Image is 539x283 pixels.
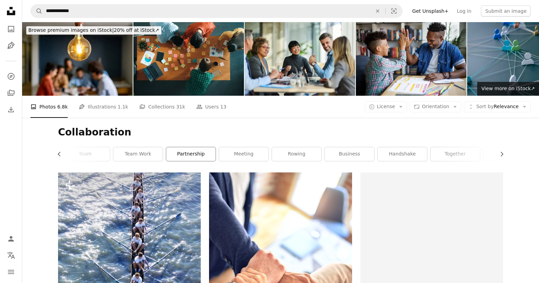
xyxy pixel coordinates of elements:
[4,265,18,279] button: Menu
[477,82,539,96] a: View more on iStock↗
[28,27,159,33] span: 20% off at iStock ↗
[4,22,18,36] a: Photos
[4,86,18,100] a: Collections
[408,6,453,17] a: Get Unsplash+
[118,103,128,111] span: 1.1k
[4,39,18,53] a: Illustrations
[365,101,407,112] button: License
[176,103,185,111] span: 31k
[431,147,480,161] a: together
[58,147,66,161] button: scroll list to the left
[272,147,321,161] a: rowing
[60,147,110,161] a: team
[31,4,42,18] button: Search Unsplash
[219,147,268,161] a: meeting
[483,147,533,161] a: innovation
[481,86,535,91] span: View more on iStock ↗
[325,147,374,161] a: business
[370,4,385,18] button: Clear
[4,69,18,83] a: Explore
[133,22,244,96] img: Top view of team brainstorming idea and writing plan at notes. Convocation.
[113,147,163,161] a: team work
[476,104,493,109] span: Sort by
[377,104,395,109] span: License
[4,4,18,19] a: Home — Unsplash
[4,103,18,116] a: Download History
[422,104,449,109] span: Orientation
[79,96,128,118] a: Illustrations 1.1k
[209,276,352,283] a: person in black long sleeve shirt holding persons hand
[495,147,503,161] button: scroll list to the right
[28,27,114,33] span: Browse premium images on iStock |
[410,101,461,112] button: Orientation
[196,96,227,118] a: Users 13
[22,22,166,39] a: Browse premium images on iStock|20% off at iStock↗
[386,4,402,18] button: Visual search
[476,103,519,110] span: Relevance
[220,103,227,111] span: 13
[4,232,18,246] a: Log in / Sign up
[464,101,531,112] button: Sort byRelevance
[22,22,133,96] img: Business idea
[166,147,216,161] a: partnership
[30,4,403,18] form: Find visuals sitewide
[356,22,466,96] img: Father helping son with homework
[245,22,355,96] img: Happy multiracial business team talking on a meeting in the office.
[139,96,185,118] a: Collections 31k
[58,276,201,283] a: a group of people rowing a long boat in the water
[4,248,18,262] button: Language
[453,6,475,17] a: Log in
[378,147,427,161] a: handshake
[481,6,531,17] button: Submit an image
[58,126,503,139] h1: Collaboration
